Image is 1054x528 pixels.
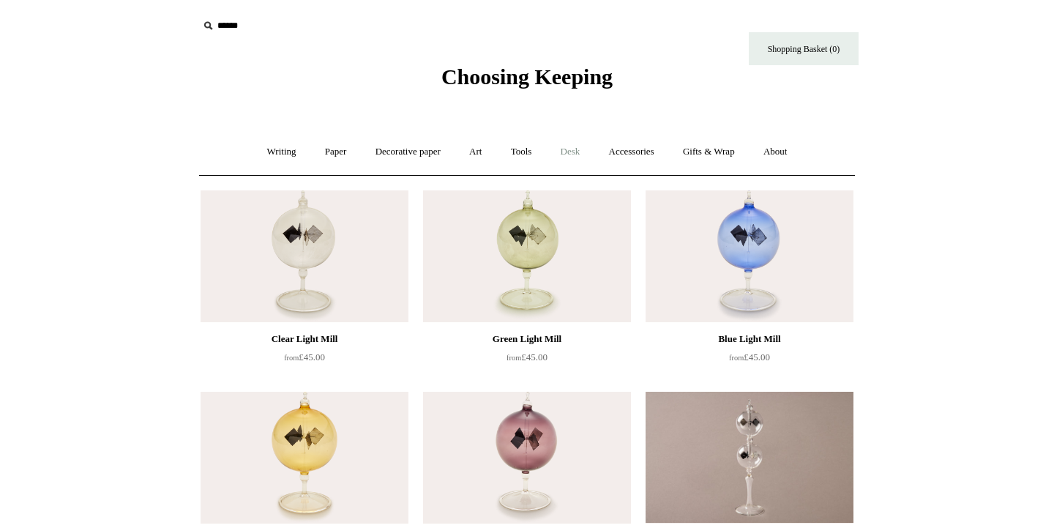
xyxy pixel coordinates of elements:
a: About [750,133,801,171]
span: £45.00 [507,352,547,362]
a: Desk [547,133,594,171]
a: Blue Light Mill Blue Light Mill [646,190,853,322]
img: Pink Light Mill [423,392,631,524]
span: £45.00 [284,352,325,362]
div: Green Light Mill [427,330,627,348]
a: Writing [254,133,310,171]
a: Tools [498,133,545,171]
a: Yellow Light Mill Yellow Light Mill [201,392,408,524]
a: Green Light Mill from£45.00 [423,330,631,390]
a: Shopping Basket (0) [749,32,859,65]
span: from [729,354,744,362]
a: Art [456,133,495,171]
a: Clear Light Mill Clear Light Mill [201,190,408,322]
img: Green Light Mill [423,190,631,322]
a: Clear Light Mill from£45.00 [201,330,408,390]
img: Yellow Light Mill [201,392,408,524]
div: Clear Light Mill [204,330,405,348]
img: Double Clear Light Mill [646,392,853,524]
a: Accessories [596,133,668,171]
a: Choosing Keeping [441,76,613,86]
a: Pink Light Mill Pink Light Mill [423,392,631,524]
a: Decorative paper [362,133,454,171]
a: Gifts & Wrap [670,133,748,171]
a: Double Clear Light Mill Double Clear Light Mill [646,392,853,524]
span: from [507,354,521,362]
div: Blue Light Mill [649,330,850,348]
a: Blue Light Mill from£45.00 [646,330,853,390]
span: Choosing Keeping [441,64,613,89]
a: Paper [312,133,360,171]
span: from [284,354,299,362]
a: Green Light Mill Green Light Mill [423,190,631,322]
span: £45.00 [729,352,770,362]
img: Clear Light Mill [201,190,408,322]
img: Blue Light Mill [646,190,853,322]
